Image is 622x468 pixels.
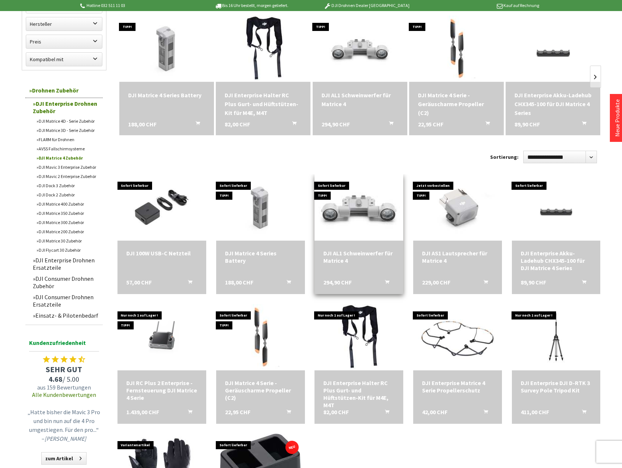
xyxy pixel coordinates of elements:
label: Kompatibel mit [26,53,102,66]
img: DJI RC Plus 2 Enterprise - Fernsteuerung DJI Matrice 4 Serie [129,304,195,370]
div: DJI Matrice 4 Series Battery [128,91,205,99]
a: DJI Matrice 3D - Serie Zubehör [33,126,103,135]
a: DJI RC Plus 2 Enterprise - Fernsteuerung DJI Matrice 4 Serie 1.439,00 CHF In den Warenkorb [126,379,197,401]
p: Kauf auf Rechnung [424,1,539,10]
a: DJI Dock 3 Zubehör [33,181,103,190]
span: aus 159 Bewertungen [25,384,103,391]
button: In den Warenkorb [475,279,492,288]
span: 22,95 CHF [225,408,250,416]
em: [PERSON_NAME] [45,435,86,442]
span: 1.439,00 CHF [126,408,159,416]
span: 22,95 CHF [418,120,443,129]
a: Einsatz- & Pilotenbedarf [29,310,103,321]
a: DJI AL1 Schweinwerfer für Matrice 4 294,90 CHF In den Warenkorb [323,249,394,264]
img: DJI AS1 Lautsprecher für Matrice 4 [413,178,502,237]
img: DJI Enterprise DJI D-RTK 3 Survey Pole Tripod Kit [512,304,600,370]
a: Alle Kundenbewertungen [32,391,96,398]
div: DJI Enterprise Akku-Ladehub CHX345-100 für DJI Matrice 4 Series [521,249,592,272]
a: AVSS Fallschirmsysteme [33,144,103,153]
button: In den Warenkorb [376,408,394,418]
span: 42,00 CHF [422,408,447,416]
div: DJI Enterprise Matrice 4 Serie Propellerschutz [422,379,493,394]
div: DJI RC Plus 2 Enterprise - Fernsteuerung DJI Matrice 4 Serie [126,379,197,401]
a: DJI Matrice 30 Zubehör [33,236,103,245]
span: 294,90 CHF [323,279,352,286]
a: DJI Enterprise Akku-Ladehub CHX345-100 für DJI Matrice 4 Series 89,90 CHF In den Warenkorb [514,91,591,117]
label: Preis [26,35,102,48]
a: DJI Matrice 4 Series Battery 188,00 CHF In den Warenkorb [225,249,296,264]
img: DJI Matrice 4 Serie - Geräuscharme Propeller (C2) [412,15,500,82]
a: DJI Matrice 4 Serie - Geräuscharme Propeller (C2) 22,95 CHF In den Warenkorb [418,91,495,117]
span: 57,00 CHF [126,279,152,286]
span: 89,90 CHF [521,279,546,286]
a: DJI Matrice 200 Zubehör [33,227,103,236]
img: DJI Enterprise Halter RC Plus Gurt- und Hüftstützen-Kit für M4E, M4T [315,304,403,370]
a: DJI Matrice 4 Series Battery 188,00 CHF In den Warenkorb [128,91,205,99]
button: In den Warenkorb [376,279,394,288]
label: Sortierung: [490,151,519,163]
button: In den Warenkorb [283,120,301,129]
a: DJI 100W USB-C Netzteil 57,00 CHF In den Warenkorb [126,249,197,257]
p: „Hatte bisher die Mavic 3 Pro und bin nun auf die 4 Pro umgestiegen. Für den pro...“ – [27,408,101,443]
a: DJI Matrice 4 Zubehör [33,153,103,163]
a: DJI Mavic 3 Enterprise Zubehör [33,163,103,172]
img: DJI Matrice 4 Series Battery [119,17,214,80]
button: In den Warenkorb [278,279,295,288]
a: DJI Enterprise Matrice 4 Serie Propellerschutz 42,00 CHF In den Warenkorb [422,379,493,394]
a: DJI Enterprise Halter RC Plus Gurt- und Hüftstützen-Kit für M4E, M4T 82,00 CHF In den Warenkorb [323,379,394,409]
span: 229,00 CHF [422,279,450,286]
img: DJI AL1 Schweinwerfer für Matrice 4 [297,166,421,249]
div: DJI AS1 Lautsprecher für Matrice 4 [422,249,493,264]
a: DJI Flycart 30 Zubehör [33,245,103,255]
div: DJI Enterprise Halter RC Plus Gurt- und Hüftstützen-Kit für M4E, M4T [323,379,394,409]
button: In den Warenkorb [475,408,492,418]
a: DJI Matrice 4D - Serie Zubehör [33,116,103,126]
a: DJI Enterprise Halter RC Plus Gurt- und Hüftstützen-Kit für M4E, M4T 82,00 CHF In den Warenkorb [225,91,302,117]
p: Bis 16 Uhr bestellt, morgen geliefert. [194,1,309,10]
a: DJI Enterprise Drohnen Zubehör [29,98,103,116]
a: Drohnen Zubehör [25,83,103,98]
div: DJI Matrice 4 Serie - Geräuscharme Propeller (C2) [225,379,296,401]
a: DJI Matrice 350 Zubehör [33,209,103,218]
a: DJI Enterprise Akku-Ladehub CHX345-100 für DJI Matrice 4 Series 89,90 CHF In den Warenkorb [521,249,592,272]
a: DJI Matrice 300 Zubehör [33,218,103,227]
button: In den Warenkorb [278,408,295,418]
a: DJI Consumer Drohnen Zubehör [29,273,103,291]
img: DJI Enterprise Halter RC Plus Gurt- und Hüftstützen-Kit für M4E, M4T [219,15,308,82]
div: DJI Enterprise Halter RC Plus Gurt- und Hüftstützen-Kit für M4E, M4T [225,91,302,117]
p: Hotline 032 511 11 03 [79,1,194,10]
button: In den Warenkorb [179,408,197,418]
a: DJI Enterprise DJI D-RTK 3 Survey Pole Tripod Kit 411,00 CHF In den Warenkorb [521,379,592,394]
span: 411,00 CHF [521,408,549,416]
img: DJI Enterprise Akku-Ladehub CHX345-100 für DJI Matrice 4 Series [507,15,599,82]
span: 188,00 CHF [225,279,253,286]
div: DJI 100W USB-C Netzteil [126,249,197,257]
button: In den Warenkorb [187,120,204,129]
a: DJI Enterprise Drohnen Ersatzteile [29,255,103,273]
button: In den Warenkorb [573,408,591,418]
button: In den Warenkorb [380,120,398,129]
span: 4.68 [49,374,63,384]
a: DJI AS1 Lautsprecher für Matrice 4 229,00 CHF In den Warenkorb [422,249,493,264]
img: DJI Enterprise Akku-Ladehub CHX345-100 für DJI Matrice 4 Series [512,176,601,240]
div: DJI Matrice 4 Serie - Geräuscharme Propeller (C2) [418,91,495,117]
span: SEHR GUT [25,364,103,374]
img: DJI 100W USB-C Netzteil [117,178,206,237]
img: DJI Matrice 4 Serie - Geräuscharme Propeller (C2) [216,304,305,370]
div: DJI Enterprise DJI D-RTK 3 Survey Pole Tripod Kit [521,379,592,394]
a: DJI AL1 Schweinwerfer für Matrice 4 294,90 CHF In den Warenkorb [321,91,398,108]
a: zum Artikel [41,452,87,465]
button: In den Warenkorb [573,279,591,288]
span: 82,00 CHF [323,408,349,416]
div: DJI Matrice 4 Series Battery [225,249,296,264]
span: 82,00 CHF [225,120,250,129]
a: Neue Produkte [614,99,621,137]
span: 89,90 CHF [514,120,540,129]
a: DJI Matrice 400 Zubehör [33,199,103,209]
img: DJI Enterprise Matrice 4 Serie Propellerschutz [413,309,502,365]
div: DJI AL1 Schweinwerfer für Matrice 4 [321,91,398,108]
a: DJI Mavic 2 Enterprise Zubehör [33,172,103,181]
span: 188,00 CHF [128,120,157,129]
a: DJI Consumer Drohnen Ersatzteile [29,291,103,310]
span: Kundenzufriedenheit [29,338,99,352]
